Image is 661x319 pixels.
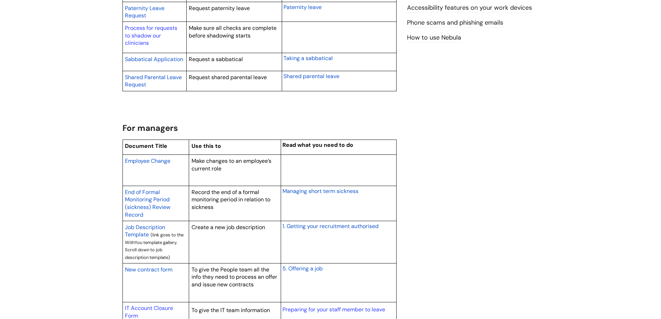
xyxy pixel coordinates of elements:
a: 5. Offering a job [282,264,323,272]
a: Preparing for your staff member to leave [282,306,385,313]
a: Shared Parental Leave Request [125,73,182,89]
span: Job Description Template [125,224,165,238]
a: Job Description Template [125,223,165,239]
a: Sabbatical Application [125,55,183,63]
span: 5. Offering a job [282,265,323,272]
span: Document Title [125,142,167,150]
a: Phone scams and phishing emails [407,18,503,27]
a: Managing short term sickness [282,187,358,195]
a: Shared parental leave [283,72,339,80]
span: (link goes to the WithYou template gallery. Scroll down to job description template) [125,232,184,260]
span: Paternity Leave Request [125,5,164,19]
a: Paternity leave [283,3,322,11]
span: To give the People team all the info they need to process an offer and issue new contracts [192,266,277,288]
a: Paternity Leave Request [125,4,164,20]
span: Shared parental leave [283,73,339,80]
span: New contract form [125,266,172,273]
span: Record the end of a formal monitoring period in relation to sickness [192,188,270,211]
a: 1. Getting your recruitment authorised [282,222,379,230]
span: Make sure all checks are complete before shadowing starts [189,24,277,39]
span: Use this to [192,142,221,150]
span: Make changes to an employee’s current role [192,157,271,172]
a: Taking a sabbatical [283,54,333,62]
a: Employee Change [125,157,170,165]
span: Sabbatical Application [125,56,183,63]
span: Create a new job description [192,224,265,231]
a: New contract form [125,265,172,274]
a: How to use Nebula [407,33,461,42]
span: Request shared parental leave [189,74,267,81]
span: Request paternity leave [189,5,250,12]
a: End of Formal Monitoring Period (sickness) Review Record [125,188,170,219]
span: End of Formal Monitoring Period (sickness) Review Record [125,188,170,218]
a: Accessibility features on your work devices [407,3,532,12]
a: Process for requests to shadow our clinicians [125,24,177,47]
span: 1. Getting your recruitment authorised [282,223,379,230]
span: Taking a sabbatical [283,54,333,62]
span: Shared Parental Leave Request [125,74,182,89]
span: For managers [122,123,178,133]
span: Read what you need to do [282,141,353,149]
span: Request a sabbatical [189,56,243,63]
